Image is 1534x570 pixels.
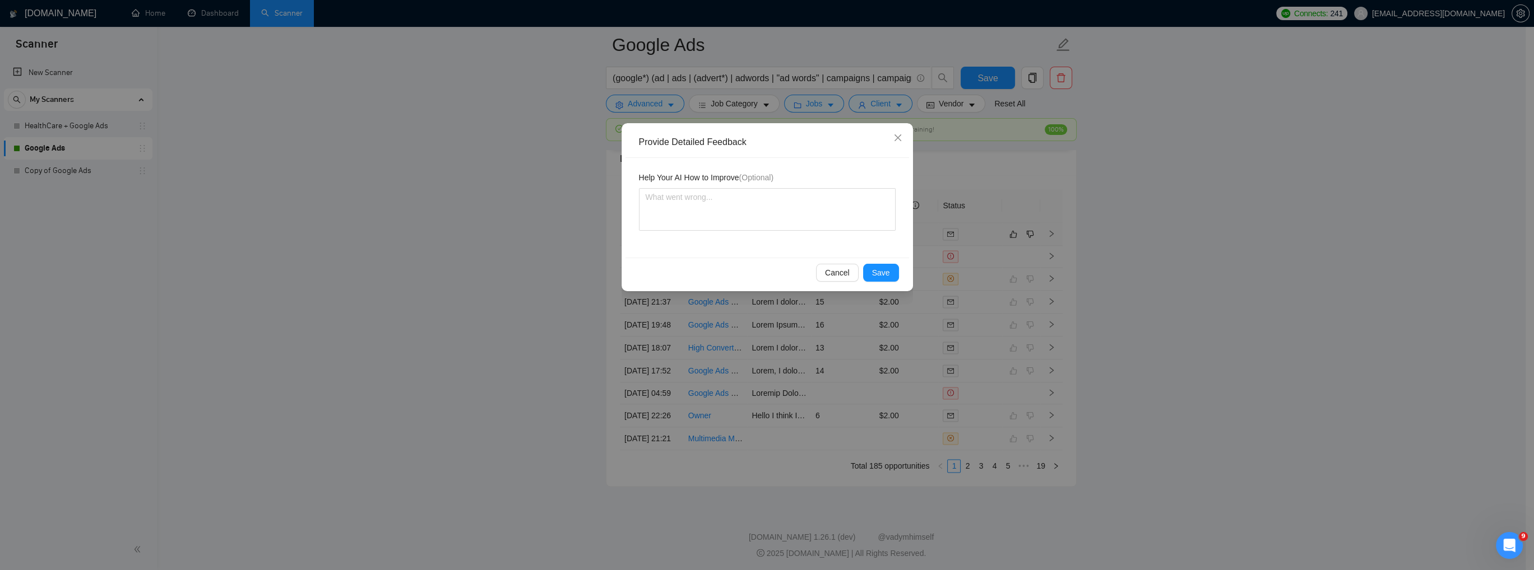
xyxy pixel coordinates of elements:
span: Save [872,267,890,279]
iframe: Intercom live chat [1496,532,1523,559]
button: Close [883,123,913,153]
span: Cancel [825,267,850,279]
button: Cancel [816,264,859,282]
div: Provide Detailed Feedback [639,136,903,148]
span: Help Your AI How to Improve [639,171,773,184]
span: (Optional) [739,173,773,182]
span: 9 [1519,532,1528,541]
button: Save [863,264,899,282]
span: close [893,133,902,142]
